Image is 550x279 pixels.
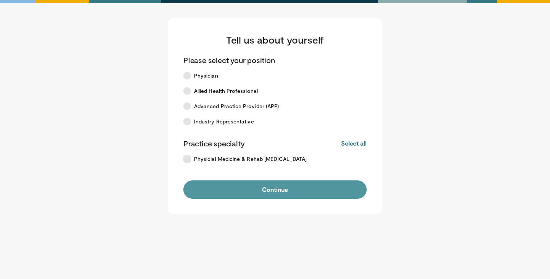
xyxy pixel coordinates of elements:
span: Physicial Medicine & Rehab [MEDICAL_DATA] [194,155,307,163]
p: Please select your position [183,55,275,65]
span: Advanced Practice Provider (APP) [194,102,279,110]
button: Continue [183,180,367,199]
span: Allied Health Professional [194,87,258,95]
h3: Tell us about yourself [183,34,367,46]
span: Industry Representative [194,118,254,125]
span: Physician [194,72,218,79]
p: Practice specialty [183,138,244,148]
button: Select all [341,139,367,148]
